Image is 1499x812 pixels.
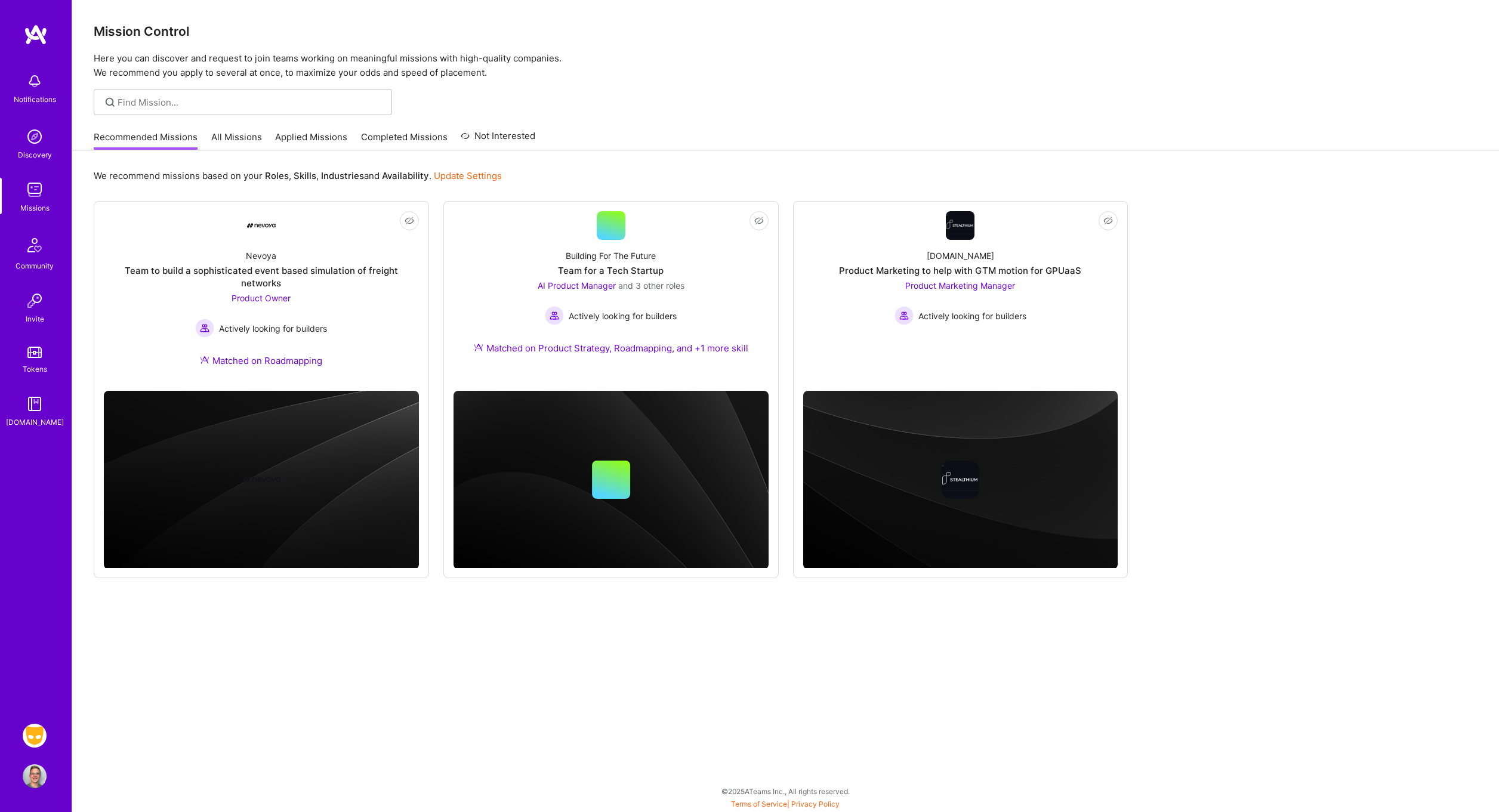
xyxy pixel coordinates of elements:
div: © 2025 ATeams Inc., All rights reserved. [72,776,1499,806]
span: Actively looking for builders [918,310,1026,322]
img: Ateam Purple Icon [474,342,483,352]
i: icon EyeClosed [754,216,764,226]
i: icon EyeClosed [1103,216,1113,226]
div: [DOMAIN_NAME] [927,249,994,262]
a: Recommended Missions [94,131,198,150]
a: Company Logo[DOMAIN_NAME]Product Marketing to help with GTM motion for GPUaaSProduct Marketing Ma... [803,211,1118,381]
a: Grindr: Product & Marketing [20,724,50,748]
b: Availability [382,170,429,181]
img: Grindr: Product & Marketing [23,724,47,748]
img: tokens [27,347,42,358]
img: discovery [23,125,47,149]
input: Find Mission... [118,96,383,109]
div: Discovery [18,149,52,161]
span: Actively looking for builders [219,322,327,335]
div: Matched on Roadmapping [200,354,322,367]
img: Invite [23,289,47,313]
div: Matched on Product Strategy, Roadmapping, and +1 more skill [474,342,748,354]
a: Update Settings [434,170,502,181]
b: Roles [265,170,289,181]
a: All Missions [211,131,262,150]
p: We recommend missions based on your , , and . [94,169,502,182]
a: Privacy Policy [791,799,840,808]
img: bell [23,69,47,93]
a: Applied Missions [275,131,347,150]
a: Building For The FutureTeam for a Tech StartupAI Product Manager and 3 other rolesActively lookin... [454,211,769,381]
div: Tokens [23,363,47,375]
span: | [731,799,840,808]
img: Actively looking for builders [545,306,564,325]
span: Actively looking for builders [569,310,677,322]
i: icon SearchGrey [103,95,117,109]
img: Community [20,231,49,260]
a: Terms of Service [731,799,787,808]
span: and 3 other roles [618,280,684,291]
img: cover [454,391,769,569]
span: Product Marketing Manager [905,280,1015,291]
i: icon EyeClosed [405,216,414,226]
b: Industries [321,170,364,181]
h3: Mission Control [94,24,1478,39]
div: Invite [26,313,44,325]
a: Completed Missions [361,131,448,150]
a: Not Interested [461,129,535,150]
img: Company logo [242,461,280,499]
img: cover [803,391,1118,569]
div: Team for a Tech Startup [558,264,664,277]
img: Actively looking for builders [895,306,914,325]
div: Building For The Future [566,249,656,262]
div: Nevoya [246,249,276,262]
div: Notifications [14,93,56,106]
div: [DOMAIN_NAME] [6,416,64,428]
div: Community [16,260,54,272]
span: Product Owner [232,293,291,303]
img: cover [104,391,419,569]
img: User Avatar [23,764,47,788]
span: AI Product Manager [538,280,616,291]
div: Product Marketing to help with GTM motion for GPUaaS [839,264,1081,277]
a: Company LogoNevoyaTeam to build a sophisticated event based simulation of freight networksProduct... [104,211,419,381]
img: Company logo [941,461,979,499]
b: Skills [294,170,316,181]
img: guide book [23,392,47,416]
div: Missions [20,202,50,214]
img: teamwork [23,178,47,202]
a: User Avatar [20,764,50,788]
img: logo [24,24,48,45]
div: Team to build a sophisticated event based simulation of freight networks [104,264,419,289]
img: Actively looking for builders [195,319,214,338]
img: Company Logo [946,211,974,240]
p: Here you can discover and request to join teams working on meaningful missions with high-quality ... [94,51,1478,80]
img: Company Logo [247,223,276,228]
img: Ateam Purple Icon [200,355,209,365]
